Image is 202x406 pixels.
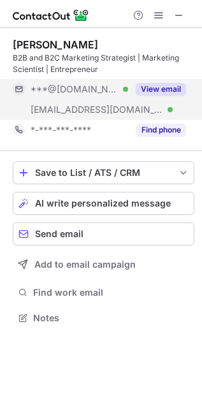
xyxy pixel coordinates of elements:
button: Reveal Button [136,124,186,136]
div: [PERSON_NAME] [13,38,98,51]
img: ContactOut v5.3.10 [13,8,89,23]
button: Add to email campaign [13,253,194,276]
button: save-profile-one-click [13,161,194,184]
button: Reveal Button [136,83,186,96]
span: [EMAIL_ADDRESS][DOMAIN_NAME] [31,104,163,115]
div: Save to List / ATS / CRM [35,168,172,178]
span: ***@[DOMAIN_NAME] [31,83,119,95]
span: AI write personalized message [35,198,171,208]
button: AI write personalized message [13,192,194,215]
button: Send email [13,222,194,245]
span: Notes [33,312,189,324]
span: Add to email campaign [34,259,136,270]
button: Notes [13,309,194,327]
span: Find work email [33,287,189,298]
div: B2B and B2C Marketing Strategist | Marketing Scientist | Entrepreneur [13,52,194,75]
button: Find work email [13,284,194,301]
span: Send email [35,229,83,239]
